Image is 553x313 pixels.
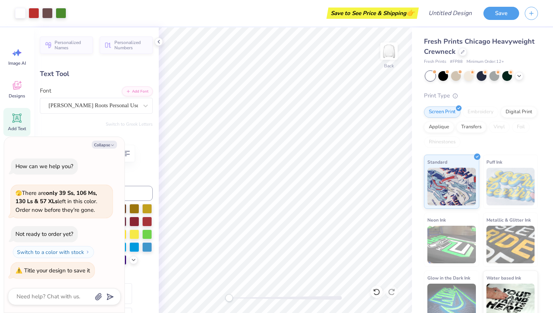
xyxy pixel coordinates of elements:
img: Neon Ink [427,226,476,263]
button: Add Font [122,87,153,96]
div: Transfers [456,122,486,133]
img: Metallic & Glitter Ink [486,226,535,263]
div: Applique [424,122,454,133]
img: Standard [427,168,476,205]
span: There are left in this color. Order now before they're gone. [15,189,97,214]
span: Neon Ink [427,216,446,224]
div: Title your design to save it [24,267,90,274]
div: Print Type [424,91,538,100]
span: Puff Ink [486,158,502,166]
div: Accessibility label [225,294,233,302]
label: Font [40,87,51,95]
div: How can we help you? [15,163,73,170]
span: 👉 [406,8,415,17]
div: Screen Print [424,106,460,118]
span: Image AI [8,60,26,66]
span: Fresh Prints Chicago Heavyweight Crewneck [424,37,535,56]
span: Standard [427,158,447,166]
span: Fresh Prints [424,59,446,65]
span: Personalized Names [55,40,88,50]
button: Personalized Numbers [100,36,153,54]
button: Switch to a color with stock [13,246,94,258]
button: Save [483,7,519,20]
div: Vinyl [489,122,510,133]
span: Personalized Numbers [114,40,148,50]
button: Switch to Greek Letters [106,121,153,127]
div: Digital Print [501,106,537,118]
span: Minimum Order: 12 + [466,59,504,65]
span: Designs [9,93,25,99]
label: Format [40,135,153,143]
div: Foil [512,122,530,133]
div: Text Tool [40,69,153,79]
span: 🫣 [15,190,22,197]
div: Not ready to order yet? [15,230,73,238]
button: Personalized Names [40,36,93,54]
img: Puff Ink [486,168,535,205]
strong: only 39 Ss, 106 Ms, 130 Ls & 57 XLs [15,189,97,205]
div: Save to See Price & Shipping [328,8,417,19]
span: # FP88 [450,59,463,65]
div: Rhinestones [424,137,460,148]
span: Water based Ink [486,274,521,282]
button: Collapse [92,141,117,149]
span: Glow in the Dark Ink [427,274,470,282]
div: Embroidery [463,106,498,118]
span: Metallic & Glitter Ink [486,216,531,224]
img: Switch to a color with stock [85,250,90,254]
div: Back [384,62,394,69]
input: Untitled Design [422,6,478,21]
img: Back [381,44,397,59]
span: Add Text [8,126,26,132]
